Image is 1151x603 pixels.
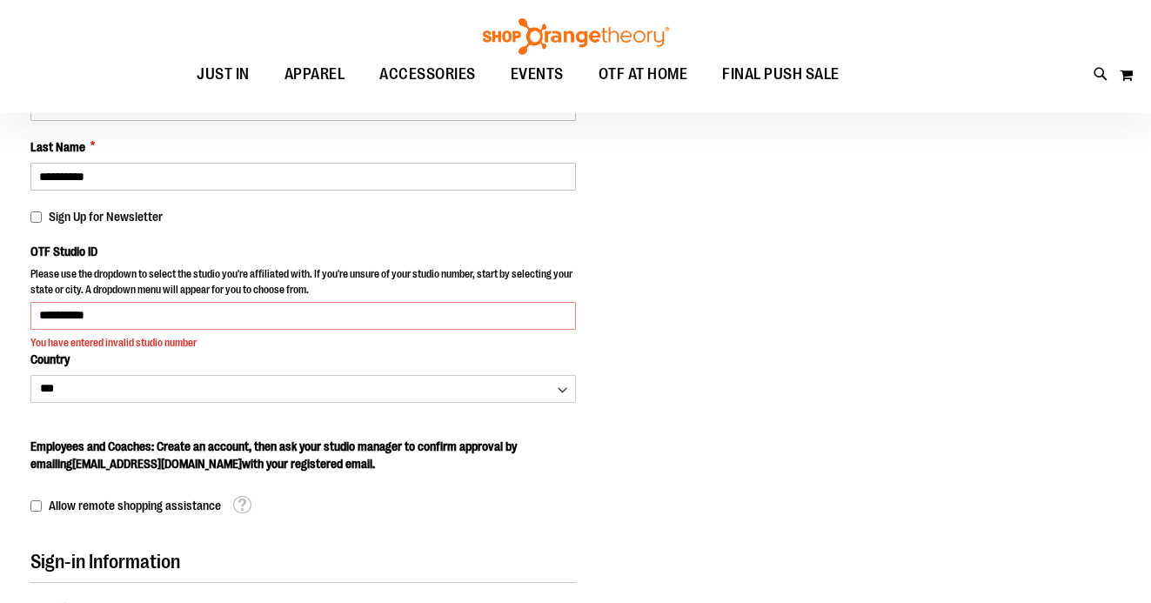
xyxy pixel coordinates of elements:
[493,55,581,95] a: EVENTS
[30,138,85,156] span: Last Name
[30,245,97,258] span: OTF Studio ID
[49,499,221,513] span: Allow remote shopping assistance
[722,55,840,94] span: FINAL PUSH SALE
[284,55,345,94] span: APPAREL
[30,267,576,301] p: Please use the dropdown to select the studio you're affiliated with. If you're unsure of your stu...
[30,352,70,366] span: Country
[379,55,476,94] span: ACCESSORIES
[49,210,163,224] span: Sign Up for Newsletter
[30,336,576,351] div: You have entered invalid studio number
[480,18,672,55] img: Shop Orangetheory
[581,55,706,95] a: OTF AT HOME
[362,55,493,95] a: ACCESSORIES
[197,55,250,94] span: JUST IN
[30,439,517,471] span: Employees and Coaches: Create an account, then ask your studio manager to confirm approval by ema...
[599,55,688,94] span: OTF AT HOME
[267,55,363,95] a: APPAREL
[179,55,267,95] a: JUST IN
[511,55,564,94] span: EVENTS
[705,55,857,95] a: FINAL PUSH SALE
[30,551,180,573] span: Sign-in Information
